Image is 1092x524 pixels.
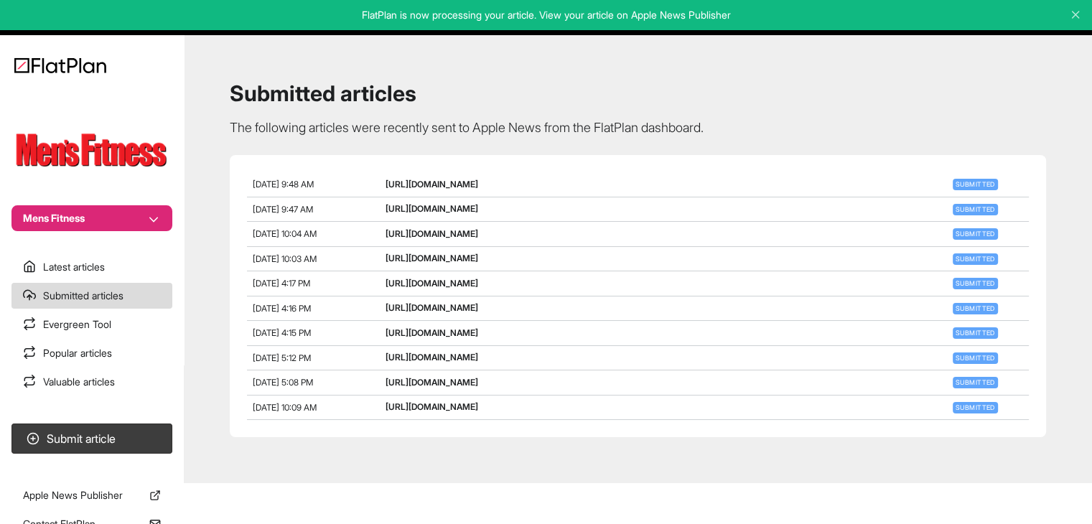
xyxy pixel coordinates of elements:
a: [URL][DOMAIN_NAME] [386,228,478,239]
a: [URL][DOMAIN_NAME] [386,327,478,338]
a: Submitted [950,401,1001,412]
a: [URL][DOMAIN_NAME] [386,179,478,190]
a: Submitted [950,203,1001,214]
a: [URL][DOMAIN_NAME] [386,377,478,388]
a: Submitted [950,253,1001,263]
a: Submitted [950,302,1001,313]
a: Submitted [950,352,1001,362]
a: [URL][DOMAIN_NAME] [386,203,478,214]
span: Submitted [953,228,998,240]
a: Valuable articles [11,369,172,395]
img: Publication Logo [11,126,172,177]
span: [DATE] 4:17 PM [253,278,310,289]
p: FlatPlan is now processing your article. View your article on Apple News Publisher [10,8,1082,22]
span: Submitted [953,303,998,314]
a: Submitted [950,178,1001,189]
span: Submitted [953,327,998,339]
span: [DATE] 10:03 AM [253,253,317,264]
span: Submitted [953,402,998,413]
a: [URL][DOMAIN_NAME] [386,278,478,289]
p: The following articles were recently sent to Apple News from the FlatPlan dashboard. [230,118,1046,138]
span: [DATE] 5:08 PM [253,377,313,388]
a: [URL][DOMAIN_NAME] [386,302,478,313]
a: Apple News Publisher [11,482,172,508]
a: [URL][DOMAIN_NAME] [386,352,478,362]
a: Submitted [950,327,1001,337]
span: Submitted [953,278,998,289]
a: Submitted articles [11,283,172,309]
a: Latest articles [11,254,172,280]
button: Submit article [11,424,172,454]
a: Submitted [950,228,1001,238]
a: [URL][DOMAIN_NAME] [386,253,478,263]
button: Mens Fitness [11,205,172,231]
span: Submitted [953,352,998,364]
span: [DATE] 10:04 AM [253,228,317,239]
a: Submitted [950,376,1001,387]
a: Submitted [950,277,1001,288]
span: [DATE] 5:12 PM [253,352,311,363]
a: [URL][DOMAIN_NAME] [386,401,478,412]
span: Submitted [953,377,998,388]
span: Submitted [953,253,998,265]
img: Logo [14,57,106,73]
span: [DATE] 4:16 PM [253,303,311,314]
span: [DATE] 4:15 PM [253,327,311,338]
span: Submitted [953,179,998,190]
span: Submitted [953,204,998,215]
span: [DATE] 10:09 AM [253,402,317,413]
h1: Submitted articles [230,80,1046,106]
a: Popular articles [11,340,172,366]
a: Evergreen Tool [11,312,172,337]
span: [DATE] 9:47 AM [253,204,313,215]
span: [DATE] 9:48 AM [253,179,314,190]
